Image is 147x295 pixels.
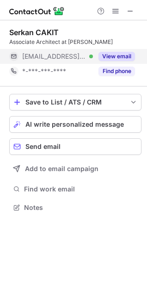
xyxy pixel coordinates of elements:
span: Notes [24,203,138,212]
div: Serkan CAKIT [9,28,59,37]
button: Notes [9,201,141,214]
span: AI write personalized message [25,121,124,128]
button: Add to email campaign [9,160,141,177]
button: Reveal Button [98,67,135,76]
button: Send email [9,138,141,155]
button: Find work email [9,183,141,196]
span: Add to email campaign [25,165,98,172]
div: Save to List / ATS / CRM [25,98,125,106]
button: Reveal Button [98,52,135,61]
span: Send email [25,143,61,150]
div: Associate Architect at [PERSON_NAME] [9,38,141,46]
button: AI write personalized message [9,116,141,133]
img: ContactOut v5.3.10 [9,6,65,17]
button: save-profile-one-click [9,94,141,111]
span: [EMAIL_ADDRESS][DOMAIN_NAME] [22,52,86,61]
span: Find work email [24,185,138,193]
